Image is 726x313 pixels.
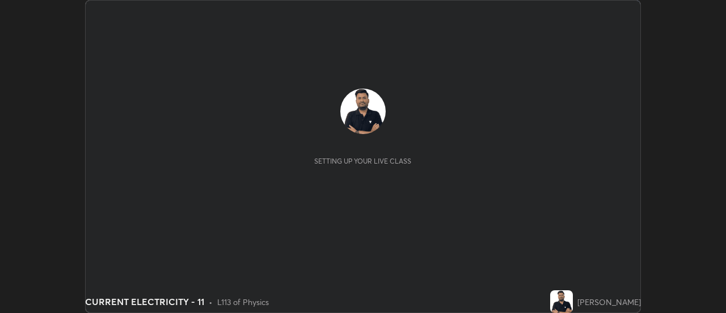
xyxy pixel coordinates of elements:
img: 8782f5c7b807477aad494b3bf83ebe7f.png [550,290,573,313]
img: 8782f5c7b807477aad494b3bf83ebe7f.png [340,89,386,134]
div: • [209,296,213,308]
div: CURRENT ELECTRICITY - 11 [85,295,204,308]
div: Setting up your live class [314,157,411,165]
div: L113 of Physics [217,296,269,308]
div: [PERSON_NAME] [577,296,641,308]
